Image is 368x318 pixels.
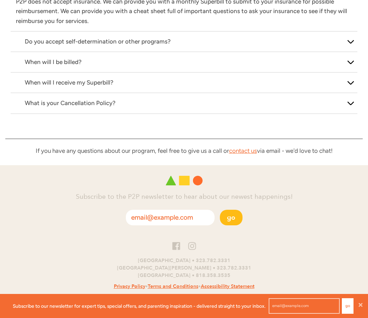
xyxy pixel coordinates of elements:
p: When will I be billed? [25,57,343,67]
a: Terms and Conditions [148,283,198,290]
input: email@example.com [269,298,340,314]
input: email@example.com [126,210,215,225]
button: Go [342,298,354,314]
a: Accessibility Statement [201,283,255,290]
p: Subscribe to our newsletter for expert tips, special offers, and parenting inspiration - delivere... [13,302,265,310]
p: What is your Cancellation Policy? [25,98,343,108]
a: contact us [229,147,257,154]
p: Do you accept self-determination or other programs? [25,37,343,46]
img: Play 2 Progress logo [166,176,203,185]
button: Go [220,210,243,225]
a: Privacy Policy [114,283,145,290]
p: When will I receive my Superbill? [25,78,343,87]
